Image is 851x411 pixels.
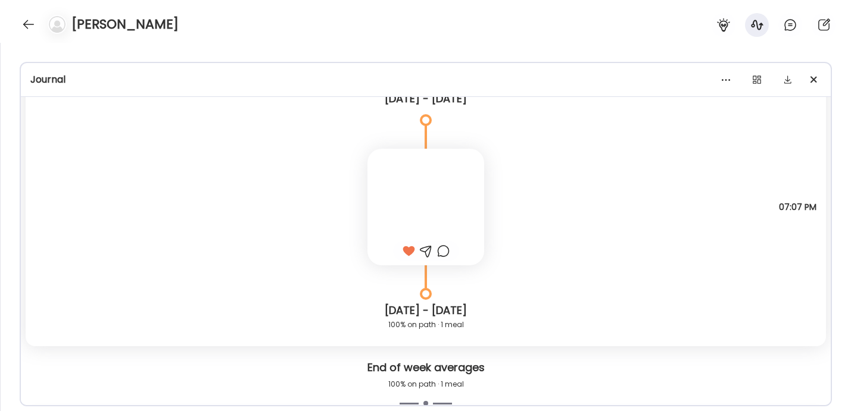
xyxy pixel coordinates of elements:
[71,15,179,34] h4: [PERSON_NAME]
[49,16,66,33] img: bg-avatar-default.svg
[30,73,821,87] div: Journal
[35,303,816,318] div: [DATE] - [DATE]
[779,202,816,212] span: 07:07 PM
[30,360,821,377] div: End of week averages
[35,318,816,332] div: 100% on path · 1 meal
[35,92,816,106] div: [DATE] - [DATE]
[30,377,821,391] div: 100% on path · 1 meal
